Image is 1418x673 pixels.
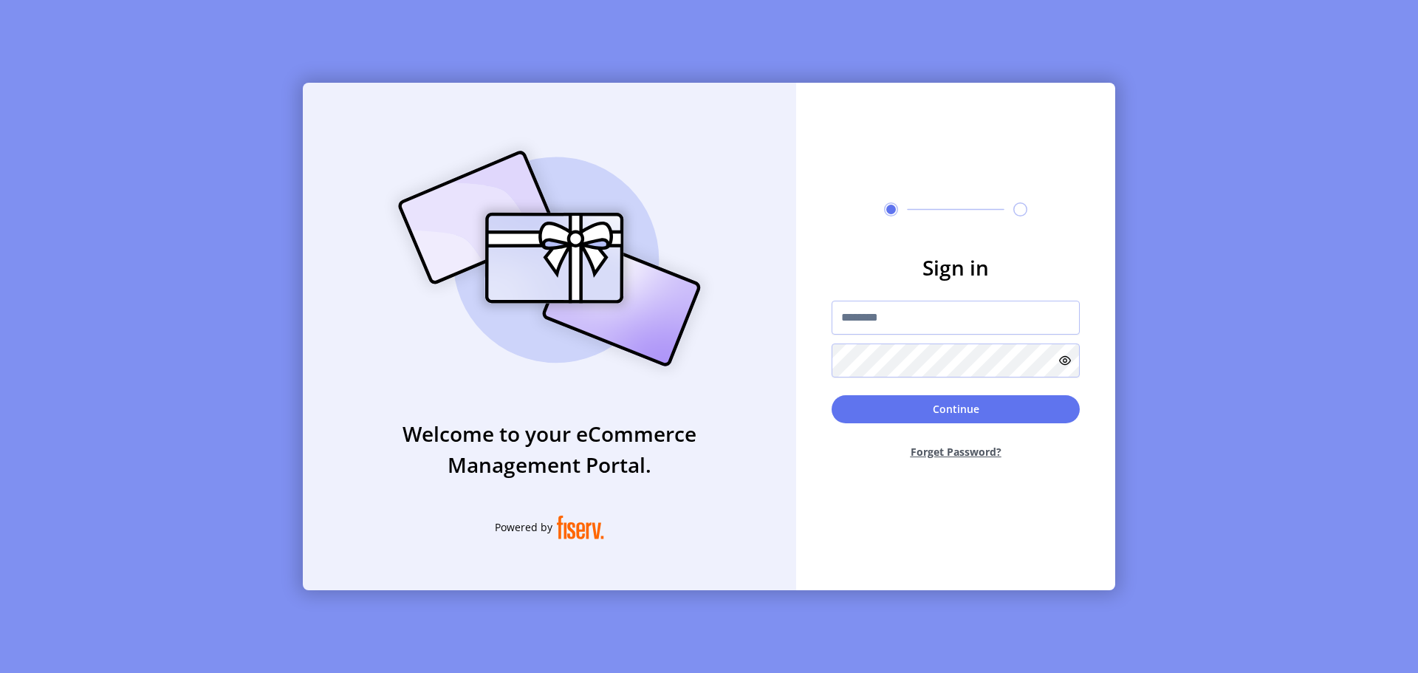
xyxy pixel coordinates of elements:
[495,519,552,535] span: Powered by
[832,252,1080,283] h3: Sign in
[376,134,723,383] img: card_Illustration.svg
[303,418,796,480] h3: Welcome to your eCommerce Management Portal.
[832,395,1080,423] button: Continue
[832,432,1080,471] button: Forget Password?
